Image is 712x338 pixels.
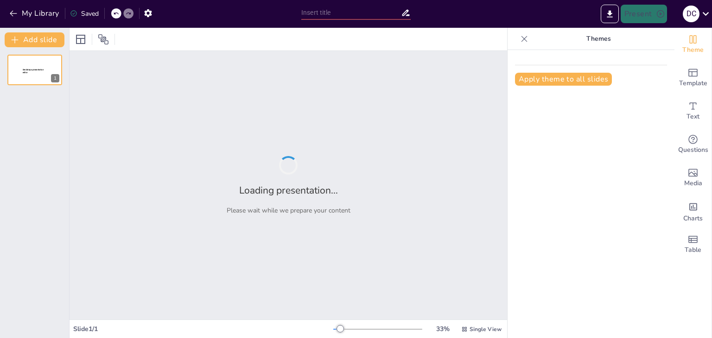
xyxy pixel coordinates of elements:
button: Apply theme to all slides [515,73,612,86]
span: Table [685,245,701,255]
span: Sendsteps presentation editor [23,69,44,74]
div: Layout [73,32,88,47]
div: Add a table [674,228,712,261]
div: Add images, graphics, shapes or video [674,161,712,194]
div: Add charts and graphs [674,194,712,228]
span: Charts [683,213,703,224]
span: Position [98,34,109,45]
div: D C [683,6,699,22]
span: Questions [678,145,708,155]
div: 33 % [432,325,454,333]
div: Change the overall theme [674,28,712,61]
span: Theme [682,45,704,55]
div: Saved [70,9,99,18]
button: Present [621,5,667,23]
span: Template [679,78,707,88]
span: Single View [470,325,502,333]
div: Add text boxes [674,94,712,128]
button: Export to PowerPoint [601,5,619,23]
p: Themes [532,28,665,50]
span: Media [684,178,702,188]
button: D C [683,5,699,23]
div: Add ready made slides [674,61,712,94]
div: Slide 1 / 1 [73,325,333,333]
div: 1 [7,55,62,85]
input: Insert title [301,6,401,19]
p: Please wait while we prepare your content [227,206,350,215]
h2: Loading presentation... [239,184,338,197]
div: Get real-time input from your audience [674,128,712,161]
span: Text [687,112,699,122]
div: 1 [51,74,59,82]
button: My Library [7,6,63,21]
button: Add slide [5,32,64,47]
